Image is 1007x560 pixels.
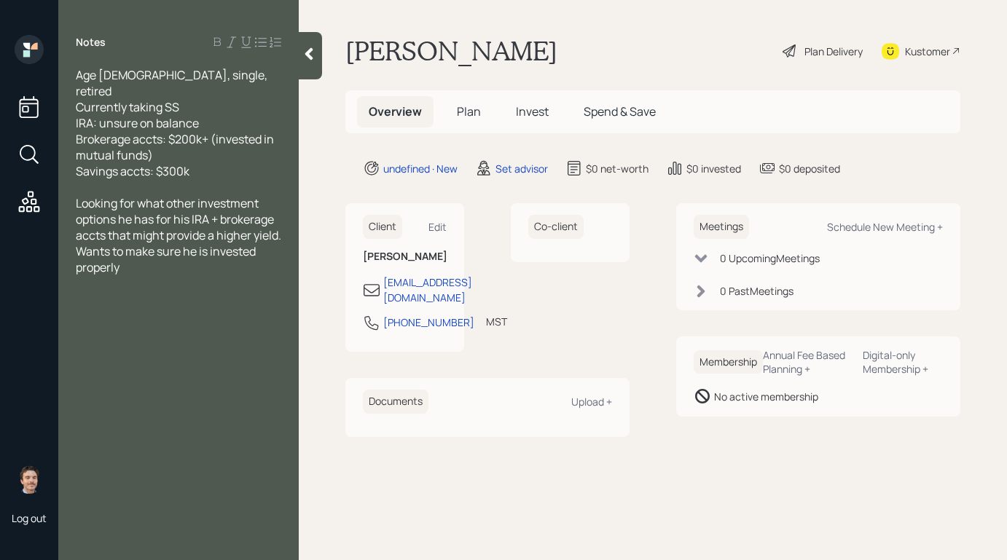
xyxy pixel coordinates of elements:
[76,99,179,115] span: Currently taking SS
[383,275,472,305] div: [EMAIL_ADDRESS][DOMAIN_NAME]
[720,283,794,299] div: 0 Past Meeting s
[345,35,557,67] h1: [PERSON_NAME]
[516,103,549,119] span: Invest
[363,215,402,239] h6: Client
[694,350,763,374] h6: Membership
[863,348,943,376] div: Digital-only Membership +
[804,44,863,59] div: Plan Delivery
[76,67,270,99] span: Age [DEMOGRAPHIC_DATA], single, retired
[686,161,741,176] div: $0 invested
[720,251,820,266] div: 0 Upcoming Meeting s
[763,348,851,376] div: Annual Fee Based Planning +
[383,161,458,176] div: undefined · New
[369,103,422,119] span: Overview
[486,314,507,329] div: MST
[363,251,447,263] h6: [PERSON_NAME]
[694,215,749,239] h6: Meetings
[495,161,548,176] div: Set advisor
[76,35,106,50] label: Notes
[76,131,276,163] span: Brokerage accts: $200k+ (invested in mutual funds)
[571,395,612,409] div: Upload +
[383,315,474,330] div: [PHONE_NUMBER]
[827,220,943,234] div: Schedule New Meeting +
[12,511,47,525] div: Log out
[428,220,447,234] div: Edit
[528,215,584,239] h6: Co-client
[584,103,656,119] span: Spend & Save
[15,465,44,494] img: robby-grisanti-headshot.png
[363,390,428,414] h6: Documents
[76,115,199,131] span: IRA: unsure on balance
[76,195,283,275] span: Looking for what other investment options he has for his IRA + brokerage accts that might provide...
[76,163,189,179] span: Savings accts: $300k
[779,161,840,176] div: $0 deposited
[586,161,649,176] div: $0 net-worth
[457,103,481,119] span: Plan
[905,44,950,59] div: Kustomer
[714,389,818,404] div: No active membership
